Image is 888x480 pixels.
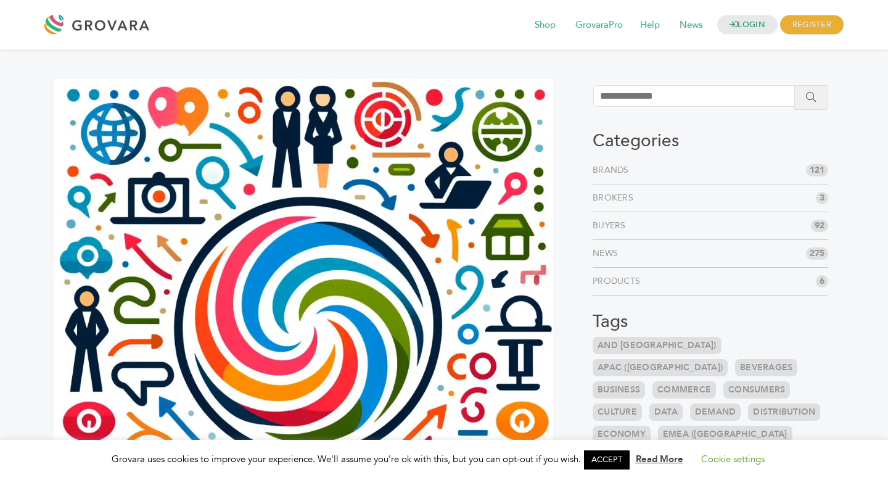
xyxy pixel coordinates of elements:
span: GrovaraPro [567,14,631,37]
a: News [593,247,623,260]
h3: Categories [593,131,828,152]
a: Brokers [593,192,638,204]
h3: Tags [593,312,828,333]
a: Demand [690,403,741,421]
span: 92 [811,220,828,232]
a: Shop [526,19,564,32]
a: News [671,19,711,32]
a: and [GEOGRAPHIC_DATA]) [593,337,721,354]
span: 3 [816,192,828,204]
a: ACCEPT [584,450,630,470]
a: Commerce [652,381,716,399]
a: APAC ([GEOGRAPHIC_DATA]) [593,359,728,376]
a: Cookie settings [701,453,765,465]
a: Business [593,381,645,399]
a: Help [631,19,668,32]
a: Economy [593,426,651,443]
span: 121 [806,164,828,176]
span: Help [631,14,668,37]
a: Buyers [593,220,631,232]
span: News [671,14,711,37]
a: Read More [636,453,683,465]
span: 275 [806,247,828,260]
a: Data [649,403,683,421]
a: Beverages [735,359,797,376]
span: REGISTER [780,15,844,35]
a: Brands [593,164,634,176]
span: Shop [526,14,564,37]
a: EMEA ([GEOGRAPHIC_DATA] [658,426,792,443]
span: 6 [816,275,828,288]
a: Culture [593,403,642,421]
a: GrovaraPro [567,19,631,32]
a: Consumers [723,381,790,399]
a: Products [593,275,645,288]
a: Distribution [748,403,820,421]
span: Grovara uses cookies to improve your experience. We'll assume you're ok with this, but you can op... [112,453,777,465]
a: LOGIN [717,15,778,35]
